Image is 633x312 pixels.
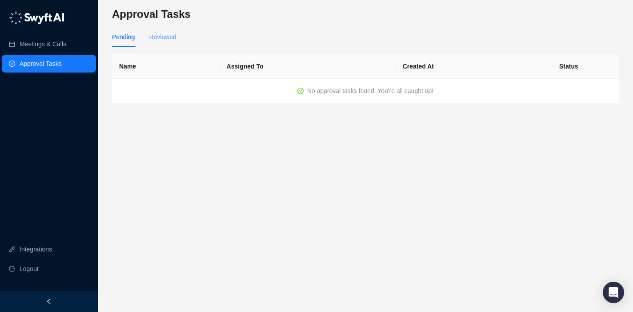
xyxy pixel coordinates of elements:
[112,54,220,79] th: Name
[46,298,52,304] span: left
[149,32,176,42] div: Reviewed
[20,240,52,258] a: Integrations
[9,266,15,272] span: logout
[20,260,39,278] span: Logout
[112,32,135,42] div: Pending
[20,55,62,73] a: Approval Tasks
[552,54,619,79] th: Status
[603,282,624,303] div: Open Intercom Messenger
[20,35,66,53] a: Meetings & Calls
[220,54,396,79] th: Assigned To
[9,11,64,24] img: logo-05li4sbe.png
[307,87,433,94] span: No approval tasks found. You're all caught up!
[112,7,619,21] h3: Approval Tasks
[396,54,552,79] th: Created At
